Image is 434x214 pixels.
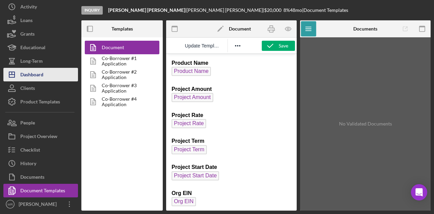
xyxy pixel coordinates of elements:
[283,7,290,13] div: 8 %
[166,54,297,211] iframe: Rich Text Area
[3,68,78,81] button: Dashboard
[108,7,186,13] div: |
[20,81,35,97] div: Clients
[303,41,427,207] div: No Validated Documents
[85,95,156,109] a: Co-Borrower #4 Application
[3,95,78,109] button: Product Templates
[20,14,33,29] div: Loans
[3,184,78,197] button: Document Templates
[20,95,60,110] div: Product Templates
[232,41,243,51] button: Reveal or hide additional toolbar items
[3,197,78,211] button: WR[PERSON_NAME]
[411,184,427,200] div: Open Intercom Messenger
[262,41,295,51] button: Save
[3,143,78,157] button: Checklist
[20,143,40,158] div: Checklist
[85,41,156,54] a: Document
[85,54,156,68] a: Co-Borrower #1 Application
[3,41,78,54] button: Educational
[85,68,156,81] a: Co-Borrower #2 Application
[3,27,78,41] button: Grants
[7,202,13,206] text: WR
[20,27,35,42] div: Grants
[264,7,281,13] span: $20,000
[302,7,348,13] div: | Document Templates
[3,157,78,170] button: History
[20,54,43,70] div: Long-Term
[185,43,220,48] span: Update Template
[17,197,61,213] div: [PERSON_NAME]
[20,130,57,145] div: Project Overview
[112,26,133,32] b: Templates
[20,41,45,56] div: Educational
[290,7,302,13] div: 48 mo
[3,116,78,130] button: People
[229,26,251,32] b: Document
[3,170,78,184] button: Documents
[353,26,377,32] b: Documents
[20,170,44,186] div: Documents
[20,157,36,172] div: History
[20,116,35,131] div: People
[3,130,78,143] button: Project Overview
[182,41,223,51] button: Reset the template to the current product template value
[3,81,78,95] button: Clients
[20,68,43,83] div: Dashboard
[85,81,156,95] a: Co-Borrower #3 Application
[3,54,78,68] button: Long-Term
[279,41,288,51] div: Save
[3,14,78,27] button: Loans
[20,184,65,199] div: Document Templates
[186,7,264,13] div: [PERSON_NAME] [PERSON_NAME] |
[108,7,185,13] b: [PERSON_NAME] [PERSON_NAME]
[81,6,103,15] div: Inquiry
